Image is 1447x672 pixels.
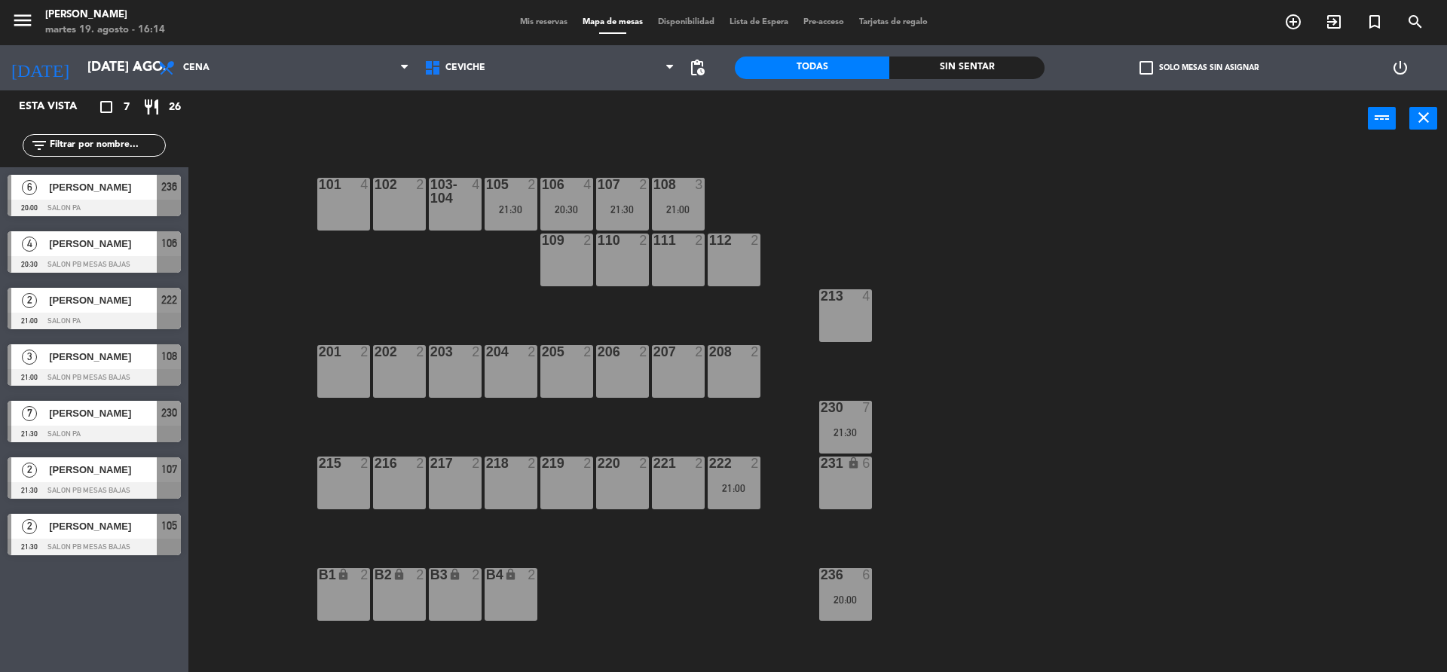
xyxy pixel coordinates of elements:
[49,349,157,365] span: [PERSON_NAME]
[486,568,487,582] div: b4
[319,568,320,582] div: B1
[337,568,350,581] i: lock
[542,234,543,247] div: 109
[472,178,481,191] div: 4
[862,457,871,470] div: 6
[1406,13,1424,31] i: search
[540,204,593,215] div: 20:30
[430,345,431,359] div: 203
[161,460,177,478] span: 107
[445,63,485,73] span: CEVICHE
[596,204,649,215] div: 21:30
[22,293,37,308] span: 2
[486,457,487,470] div: 218
[161,517,177,535] span: 105
[847,457,860,469] i: lock
[695,457,704,470] div: 2
[472,568,481,582] div: 2
[819,594,872,605] div: 20:00
[169,99,181,116] span: 26
[722,18,796,26] span: Lista de Espera
[512,18,575,26] span: Mis reservas
[709,345,710,359] div: 208
[528,568,537,582] div: 2
[796,18,852,26] span: Pre-acceso
[416,345,425,359] div: 2
[472,457,481,470] div: 2
[161,291,177,309] span: 222
[49,236,157,252] span: [PERSON_NAME]
[1284,13,1302,31] i: add_circle_outline
[1368,107,1396,130] button: power_input
[653,234,654,247] div: 111
[49,518,157,534] span: [PERSON_NAME]
[639,234,648,247] div: 2
[22,406,37,421] span: 7
[360,345,369,359] div: 2
[161,178,177,196] span: 236
[653,345,654,359] div: 207
[360,568,369,582] div: 2
[1415,108,1433,127] i: close
[688,59,706,77] span: pending_actions
[48,137,165,154] input: Filtrar por nombre...
[1140,61,1259,75] label: Solo mesas sin asignar
[1409,107,1437,130] button: close
[8,98,109,116] div: Esta vista
[583,178,592,191] div: 4
[183,63,210,73] span: Cena
[639,178,648,191] div: 2
[124,99,130,116] span: 7
[751,345,760,359] div: 2
[735,57,889,79] div: Todas
[862,401,871,414] div: 7
[695,345,704,359] div: 2
[1140,61,1153,75] span: check_box_outline_blank
[709,457,710,470] div: 222
[542,457,543,470] div: 219
[22,180,37,195] span: 6
[751,457,760,470] div: 2
[161,234,177,252] span: 106
[45,8,165,23] div: [PERSON_NAME]
[751,234,760,247] div: 2
[472,345,481,359] div: 2
[708,483,760,493] div: 21:00
[862,289,871,303] div: 4
[430,178,431,205] div: 103-104
[575,18,650,26] span: Mapa de mesas
[528,178,537,191] div: 2
[416,178,425,191] div: 2
[49,179,157,195] span: [PERSON_NAME]
[430,457,431,470] div: 217
[653,457,654,470] div: 221
[393,568,405,581] i: lock
[45,23,165,38] div: martes 19. agosto - 16:14
[1366,13,1384,31] i: turned_in_not
[583,457,592,470] div: 2
[650,18,722,26] span: Disponibilidad
[542,345,543,359] div: 205
[22,463,37,478] span: 2
[319,345,320,359] div: 201
[448,568,461,581] i: lock
[653,178,654,191] div: 108
[30,136,48,154] i: filter_list
[709,234,710,247] div: 112
[1373,108,1391,127] i: power_input
[486,178,487,191] div: 105
[652,204,705,215] div: 21:00
[695,234,704,247] div: 2
[852,18,935,26] span: Tarjetas de regalo
[583,234,592,247] div: 2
